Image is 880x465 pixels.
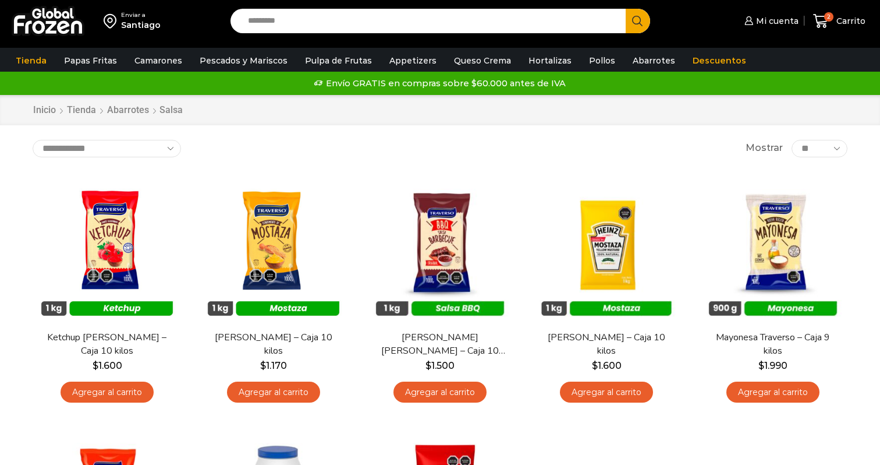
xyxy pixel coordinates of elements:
a: Abarrotes [107,104,150,117]
span: $ [260,360,266,371]
a: [PERSON_NAME] – Caja 10 kilos [540,331,673,358]
button: Search button [626,9,650,33]
a: Agregar al carrito: “Mayonesa Traverso - Caja 9 kilos” [726,382,819,403]
a: Pollos [583,50,621,72]
a: Pulpa de Frutas [299,50,378,72]
a: Queso Crema [448,50,517,72]
span: $ [592,360,598,371]
a: Agregar al carrito: “Mostaza Heinz - Caja 10 kilos” [560,382,653,403]
a: Appetizers [384,50,442,72]
a: Mi cuenta [741,9,799,33]
a: Agregar al carrito: “Mostaza Traverso - Caja 10 kilos” [227,382,320,403]
a: Hortalizas [523,50,577,72]
select: Pedido de la tienda [33,140,181,157]
a: Descuentos [687,50,752,72]
img: address-field-icon.svg [104,11,121,31]
a: Inicio [33,104,56,117]
bdi: 1.600 [592,360,622,371]
a: Camarones [129,50,188,72]
a: [PERSON_NAME] – Caja 10 kilos [207,331,340,358]
nav: Breadcrumb [33,104,183,117]
a: Papas Fritas [58,50,123,72]
bdi: 1.500 [425,360,455,371]
a: Agregar al carrito: “Ketchup Traverso - Caja 10 kilos” [61,382,154,403]
span: $ [758,360,764,371]
a: Tienda [66,104,97,117]
a: Agregar al carrito: “Salsa Barbacue Traverso - Caja 10 kilos” [393,382,487,403]
span: $ [425,360,431,371]
a: Pescados y Mariscos [194,50,293,72]
span: $ [93,360,98,371]
bdi: 1.170 [260,360,287,371]
a: Ketchup [PERSON_NAME] – Caja 10 kilos [40,331,174,358]
a: 2 Carrito [810,8,868,35]
bdi: 1.600 [93,360,122,371]
a: Mayonesa Traverso – Caja 9 kilos [706,331,840,358]
bdi: 1.990 [758,360,787,371]
a: [PERSON_NAME] [PERSON_NAME] – Caja 10 kilos [373,331,507,358]
span: 2 [824,12,833,22]
div: Santiago [121,19,161,31]
h1: Salsa [159,104,183,115]
a: Abarrotes [627,50,681,72]
a: Tienda [10,50,52,72]
div: Enviar a [121,11,161,19]
span: Mostrar [746,142,783,155]
span: Mi cuenta [753,15,799,27]
span: Carrito [833,15,865,27]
